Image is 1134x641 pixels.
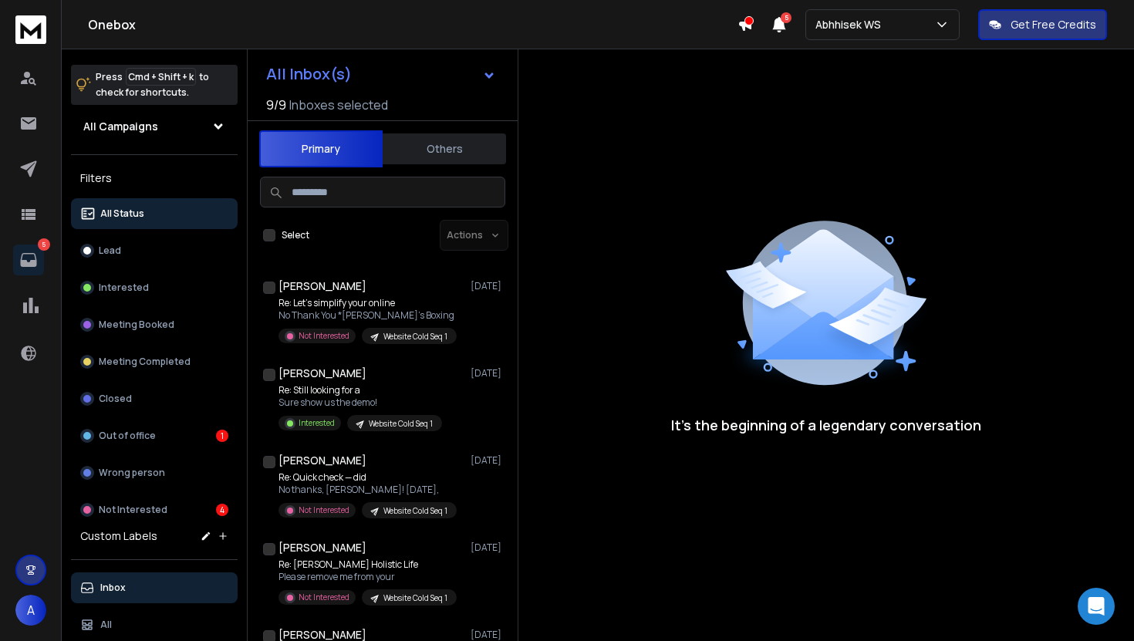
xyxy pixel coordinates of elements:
p: [DATE] [471,454,505,467]
p: Press to check for shortcuts. [96,69,209,100]
h1: [PERSON_NAME] [278,453,366,468]
h3: Inboxes selected [289,96,388,114]
p: No thanks, [PERSON_NAME]! [DATE], [278,484,457,496]
button: Not Interested4 [71,494,238,525]
button: Meeting Booked [71,309,238,340]
div: 4 [216,504,228,516]
div: Open Intercom Messenger [1078,588,1115,625]
p: Website Cold Seq 1 [369,418,433,430]
button: All [71,609,238,640]
h1: All Inbox(s) [266,66,352,82]
p: Wrong person [99,467,165,479]
h3: Filters [71,167,238,189]
p: Re: Let’s simplify your online [278,297,457,309]
button: Meeting Completed [71,346,238,377]
p: No Thank You *[PERSON_NAME]'s Boxing [278,309,457,322]
p: [DATE] [471,280,505,292]
button: All Status [71,198,238,229]
p: It’s the beginning of a legendary conversation [671,414,981,436]
div: 1 [216,430,228,442]
p: Website Cold Seq 1 [383,331,447,342]
button: Lead [71,235,238,266]
label: Select [282,229,309,241]
p: Not Interested [299,504,349,516]
p: Not Interested [299,592,349,603]
p: Re: [PERSON_NAME] Holistic Life [278,558,457,571]
button: Primary [259,130,383,167]
h1: [PERSON_NAME] [278,278,366,294]
button: Closed [71,383,238,414]
p: Out of office [99,430,156,442]
p: Closed [99,393,132,405]
p: Interested [299,417,335,429]
h1: [PERSON_NAME] [278,366,366,381]
p: Not Interested [99,504,167,516]
button: A [15,595,46,626]
p: Re: Still looking for a [278,384,442,396]
button: Interested [71,272,238,303]
p: All [100,619,112,631]
p: [DATE] [471,541,505,554]
p: Abhhisek WS [815,17,887,32]
button: All Inbox(s) [254,59,508,89]
button: Out of office1 [71,420,238,451]
p: Please remove me from your [278,571,457,583]
h1: Onebox [88,15,737,34]
a: 5 [13,245,44,275]
button: Inbox [71,572,238,603]
button: Wrong person [71,457,238,488]
p: Interested [99,282,149,294]
p: Website Cold Seq 1 [383,592,447,604]
p: All Status [100,207,144,220]
button: Get Free Credits [978,9,1107,40]
button: Others [383,132,506,166]
p: [DATE] [471,367,505,380]
p: Meeting Completed [99,356,191,368]
p: Re: Quick check — did [278,471,457,484]
p: Not Interested [299,330,349,342]
h1: [PERSON_NAME] [278,540,366,555]
p: Get Free Credits [1011,17,1096,32]
p: Inbox [100,582,126,594]
p: 5 [38,238,50,251]
h1: All Campaigns [83,119,158,134]
span: Cmd + Shift + k [126,68,196,86]
p: Meeting Booked [99,319,174,331]
span: 5 [781,12,791,23]
button: All Campaigns [71,111,238,142]
span: 9 / 9 [266,96,286,114]
p: Lead [99,245,121,257]
p: Website Cold Seq 1 [383,505,447,517]
img: logo [15,15,46,44]
h3: Custom Labels [80,528,157,544]
p: Sure show us the demo! [278,396,442,409]
p: [DATE] [471,629,505,641]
